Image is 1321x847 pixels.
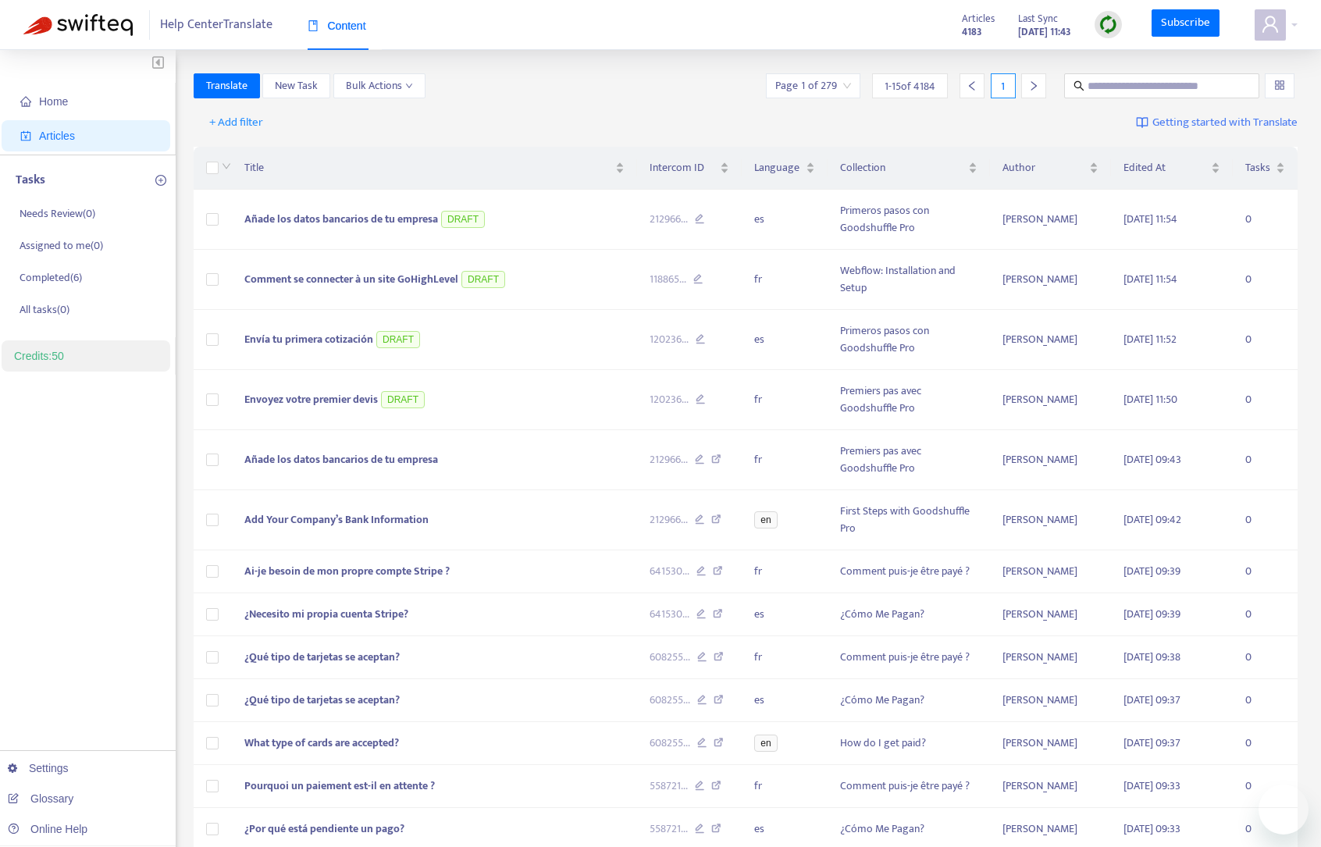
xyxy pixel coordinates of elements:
span: plus-circle [155,175,166,186]
span: [DATE] 09:33 [1123,777,1180,795]
span: 118865 ... [650,271,686,288]
span: ¿Por qué está pendiente un pago? [244,820,404,838]
span: left [967,80,977,91]
td: [PERSON_NAME] [990,190,1112,250]
div: 1 [991,73,1016,98]
span: Collection [840,159,964,176]
span: account-book [20,130,31,141]
span: [DATE] 09:39 [1123,562,1180,580]
td: fr [742,636,828,679]
span: [DATE] 11:52 [1123,330,1177,348]
span: Articles [962,10,995,27]
iframe: Button to launch messaging window, conversation in progress [1259,785,1309,835]
td: 0 [1233,722,1298,765]
p: Completed ( 6 ) [20,269,82,286]
span: DRAFT [381,391,425,408]
span: right [1028,80,1039,91]
td: [PERSON_NAME] [990,722,1112,765]
td: [PERSON_NAME] [990,490,1112,550]
td: 0 [1233,765,1298,808]
td: [PERSON_NAME] [990,310,1112,370]
a: Settings [8,762,69,774]
td: fr [742,250,828,310]
span: DRAFT [441,211,485,228]
span: Añade los datos bancarios de tu empresa [244,450,438,468]
span: en [754,511,777,528]
td: 0 [1233,250,1298,310]
td: Primeros pasos con Goodshuffle Pro [828,190,989,250]
span: Comment se connecter à un site GoHighLevel [244,270,458,288]
span: Añade los datos bancarios de tu empresa [244,210,438,228]
span: Content [308,20,366,32]
img: Swifteq [23,14,133,36]
th: Intercom ID [637,147,742,190]
span: ¿Qué tipo de tarjetas se aceptan? [244,648,400,666]
span: Title [244,159,612,176]
span: 608255 ... [650,649,690,666]
td: Comment puis-je être payé ? [828,636,989,679]
a: Glossary [8,792,73,805]
td: fr [742,765,828,808]
span: Edited At [1123,159,1208,176]
td: ¿Cómo Me Pagan? [828,593,989,636]
td: [PERSON_NAME] [990,370,1112,430]
td: How do I get paid? [828,722,989,765]
span: 212966 ... [650,451,688,468]
td: Webflow: Installation and Setup [828,250,989,310]
span: Home [39,95,68,108]
td: 0 [1233,490,1298,550]
span: 212966 ... [650,211,688,228]
span: Tasks [1245,159,1273,176]
span: book [308,20,319,31]
td: es [742,679,828,722]
button: Translate [194,73,260,98]
td: 0 [1233,190,1298,250]
td: [PERSON_NAME] [990,679,1112,722]
td: Comment puis-je être payé ? [828,765,989,808]
span: 558721 ... [650,820,688,838]
span: [DATE] 09:43 [1123,450,1181,468]
img: sync.dc5367851b00ba804db3.png [1098,15,1118,34]
span: down [405,82,413,90]
span: Getting started with Translate [1152,114,1298,132]
th: Tasks [1233,147,1298,190]
td: es [742,310,828,370]
span: Intercom ID [650,159,717,176]
td: [PERSON_NAME] [990,765,1112,808]
span: Envía tu primera cotización [244,330,373,348]
th: Language [742,147,828,190]
span: Articles [39,130,75,142]
span: + Add filter [209,113,263,132]
span: 641530 ... [650,606,689,623]
p: Needs Review ( 0 ) [20,205,95,222]
span: Ai-je besoin de mon propre compte Stripe ? [244,562,450,580]
span: Last Sync [1018,10,1058,27]
td: es [742,190,828,250]
span: What type of cards are accepted? [244,734,399,752]
td: 0 [1233,593,1298,636]
span: DRAFT [461,271,505,288]
span: ¿Necesito mi propia cuenta Stripe? [244,605,408,623]
strong: 4183 [962,23,982,41]
span: user [1261,15,1280,34]
span: [DATE] 09:37 [1123,734,1180,752]
a: Subscribe [1152,9,1220,37]
span: [DATE] 09:39 [1123,605,1180,623]
span: 558721 ... [650,778,688,795]
button: New Task [262,73,330,98]
span: [DATE] 09:37 [1123,691,1180,709]
span: [DATE] 11:50 [1123,390,1177,408]
td: 0 [1233,430,1298,490]
span: 608255 ... [650,692,690,709]
td: [PERSON_NAME] [990,250,1112,310]
a: Credits:50 [14,350,64,362]
span: DRAFT [376,331,420,348]
span: [DATE] 11:54 [1123,270,1177,288]
span: [DATE] 09:33 [1123,820,1180,838]
p: Tasks [16,171,45,190]
td: [PERSON_NAME] [990,636,1112,679]
strong: [DATE] 11:43 [1018,23,1071,41]
span: Pourquoi un paiement est-il en attente ? [244,777,435,795]
td: 0 [1233,310,1298,370]
a: Getting started with Translate [1136,110,1298,135]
